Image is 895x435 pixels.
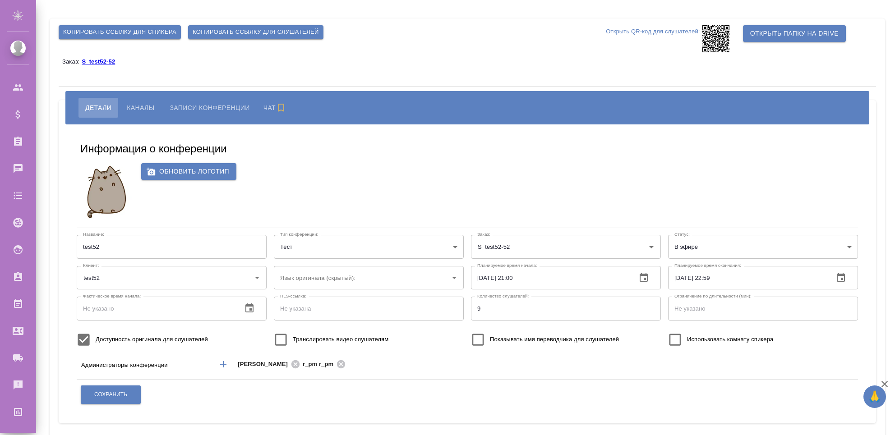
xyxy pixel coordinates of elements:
[606,25,700,52] p: Открыть QR-код для слушателей:
[490,335,619,344] span: Показывать имя переводчика для слушателей
[687,335,773,344] span: Использовать комнату спикера
[293,335,388,344] span: Транслировать видео слушателям
[82,58,122,65] a: S_test52-52
[212,353,234,375] button: Добавить менеджера
[668,297,858,320] input: Не указано
[62,58,82,65] p: Заказ:
[127,102,154,113] span: Каналы
[743,25,846,42] button: Открыть папку на Drive
[80,142,227,156] h5: Информация о конференции
[77,297,235,320] input: Не указано
[784,363,786,365] button: Open
[63,27,176,37] span: Копировать ссылку для спикера
[59,25,181,39] button: Копировать ссылку для спикера
[77,163,137,221] img: 68cb0562bc9ec3cba8ec9162.png
[96,335,208,344] span: Доступность оригинала для слушателей
[867,387,882,406] span: 🙏
[274,235,464,258] div: Тест
[645,241,658,253] button: Open
[668,235,858,258] div: В эфире
[274,297,464,320] input: Не указана
[85,102,111,113] span: Детали
[148,166,229,177] span: Обновить логотип
[188,25,323,39] button: Копировать ссылку для слушателей
[238,360,293,369] span: [PERSON_NAME]
[263,102,289,113] span: Чат
[81,361,210,370] p: Администраторы конференции
[471,266,629,289] input: Не указано
[668,266,826,289] input: Не указано
[303,360,339,369] span: r_pm r_pm
[471,297,661,320] input: Не указано
[170,102,249,113] span: Записи конференции
[863,385,886,408] button: 🙏
[193,27,319,37] span: Копировать ссылку для слушателей
[448,271,461,284] button: Open
[81,385,141,404] button: Сохранить
[276,102,286,113] svg: Подписаться
[238,359,303,370] div: [PERSON_NAME]
[303,359,348,370] div: r_pm r_pm
[251,271,263,284] button: Open
[94,391,127,398] span: Сохранить
[77,235,267,258] input: Не указан
[141,163,236,180] label: Обновить логотип
[750,28,839,39] span: Открыть папку на Drive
